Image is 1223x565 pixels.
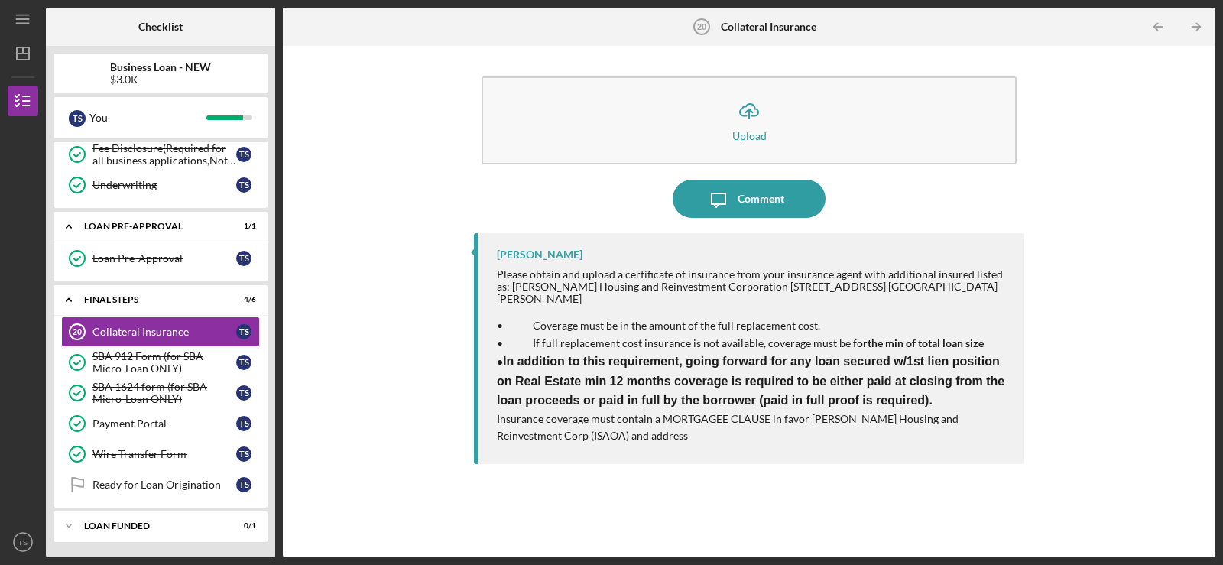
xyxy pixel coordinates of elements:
[84,295,218,304] div: FINAL STEPS
[84,521,218,531] div: LOAN FUNDED
[92,350,236,375] div: SBA 912 Form (for SBA Micro-Loan ONLY)
[110,73,211,86] div: $3.0K
[69,110,86,127] div: T S
[236,251,251,266] div: T S
[497,411,1009,445] p: Insurance coverage must contain a MORTGAGEE CLAUSE in favor [PERSON_NAME] Housing and Reinvestmen...
[92,448,236,460] div: Wire Transfer Form
[89,105,206,131] div: You
[497,268,1009,305] div: Please obtain and upload a certificate of insurance from your insurance agent with additional ins...
[497,317,1009,334] p: • Coverage must be in the amount of the full replacement cost.
[61,439,260,469] a: Wire Transfer FormTS
[229,222,256,231] div: 1 / 1
[73,327,82,336] tspan: 20
[497,355,1004,407] strong: •
[236,416,251,431] div: T S
[92,326,236,338] div: Collateral Insurance
[92,252,236,265] div: Loan Pre-Approval
[497,335,1009,352] p: • If full replacement cost insurance is not available, coverage must be for
[92,417,236,430] div: Payment Portal
[18,538,28,547] text: TS
[61,139,260,170] a: Fee Disclosure(Required for all business applications,Not needed for Contractor loans)TS
[236,324,251,339] div: T S
[61,408,260,439] a: Payment PortalTS
[236,477,251,492] div: T S
[138,21,183,33] b: Checklist
[110,61,211,73] b: Business Loan - NEW
[236,385,251,401] div: T S
[84,222,218,231] div: LOAN PRE-APPROVAL
[673,180,826,218] button: Comment
[229,295,256,304] div: 4 / 6
[61,469,260,500] a: Ready for Loan OriginationTS
[482,76,1017,164] button: Upload
[497,248,582,261] div: [PERSON_NAME]
[61,170,260,200] a: UnderwritingTS
[236,177,251,193] div: T S
[497,355,1004,407] span: In addition to this requirement, going forward for any loan secured w/1st lien position on Real E...
[92,479,236,491] div: Ready for Loan Origination
[236,446,251,462] div: T S
[236,355,251,370] div: T S
[61,347,260,378] a: SBA 912 Form (for SBA Micro-Loan ONLY)TS
[61,317,260,347] a: 20Collateral InsuranceTS
[721,21,816,33] b: Collateral Insurance
[732,130,767,141] div: Upload
[229,521,256,531] div: 0 / 1
[92,142,236,167] div: Fee Disclosure(Required for all business applications,Not needed for Contractor loans)
[92,179,236,191] div: Underwriting
[738,180,784,218] div: Comment
[8,527,38,557] button: TS
[61,243,260,274] a: Loan Pre-ApprovalTS
[868,336,984,349] strong: the min of total loan size
[61,378,260,408] a: SBA 1624 form (for SBA Micro-Loan ONLY)TS
[92,381,236,405] div: SBA 1624 form (for SBA Micro-Loan ONLY)
[696,22,706,31] tspan: 20
[236,147,251,162] div: T S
